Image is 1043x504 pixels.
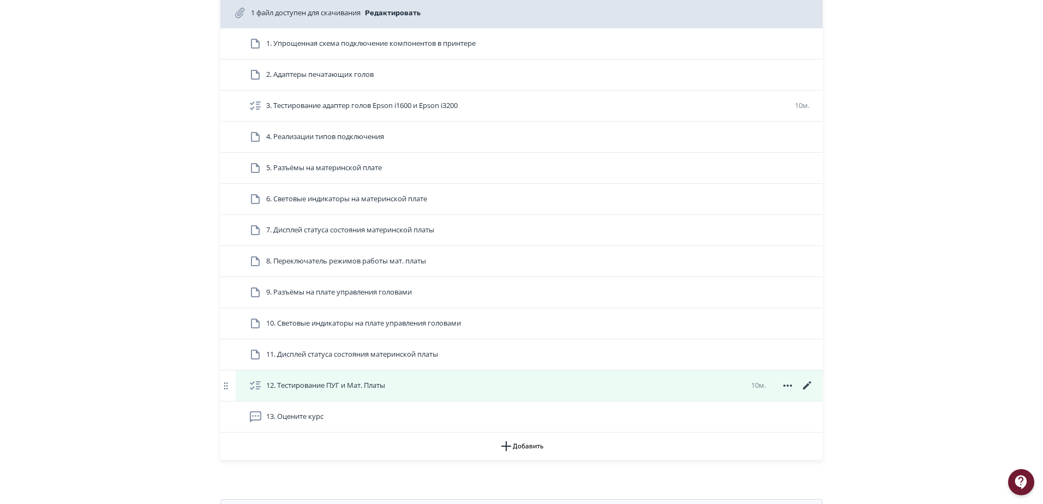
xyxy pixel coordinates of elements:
[266,380,385,391] span: 12. Тестирование ПУГ и Мат. Платы
[266,318,461,329] span: 10. Световые индикаторы на плате управления головами
[220,339,823,370] div: 11. Дисплей статуса состояния материнской платы
[220,246,823,277] div: 8. Переключатель режимов работы мат. платы
[266,100,458,111] span: 3. Тестирование адаптер голов Epson i1600 и Epson i3200
[220,370,823,401] div: 12. Тестирование ПУГ и Мат. Платы10м.
[220,277,823,308] div: 9. Разъёмы на плате управления головами
[220,122,823,153] div: 4. Реализации типов подключения
[220,153,823,184] div: 5. Разъёмы на материнской плате
[266,349,438,360] span: 11. Дисплей статуса состояния материнской платы
[220,91,823,122] div: 3. Тестирование адаптер голов Epson i1600 и Epson i320010м.
[266,163,382,173] span: 5. Разъёмы на материнской плате
[220,184,823,215] div: 6. Световые индикаторы на материнской плате
[220,401,823,433] div: 13. Оцените курс
[266,287,412,298] span: 9. Разъёмы на плате управления головами
[220,28,823,59] div: 1. Упрощенная схема подключение компонентов в принтере
[220,215,823,246] div: 7. Дисплей статуса состояния материнской платы
[266,256,426,267] span: 8. Переключатель режимов работы мат. платы
[266,131,384,142] span: 4. Реализации типов подключения
[266,38,476,49] span: 1. Упрощенная схема подключение компонентов в принтере
[220,308,823,339] div: 10. Световые индикаторы на плате управления головами
[266,225,434,236] span: 7. Дисплей статуса состояния материнской платы
[266,194,427,205] span: 6. Световые индикаторы на материнской плате
[220,59,823,91] div: 2. Адаптеры печатающих голов
[795,100,810,110] span: 10м.
[220,433,823,460] button: Добавить
[266,411,323,422] span: 13. Оцените курс
[251,8,361,19] span: 1 файл доступен для скачивания
[751,380,766,390] span: 10м.
[266,69,374,80] span: 2. Адаптеры печатающих голов
[365,4,421,22] button: Редактировать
